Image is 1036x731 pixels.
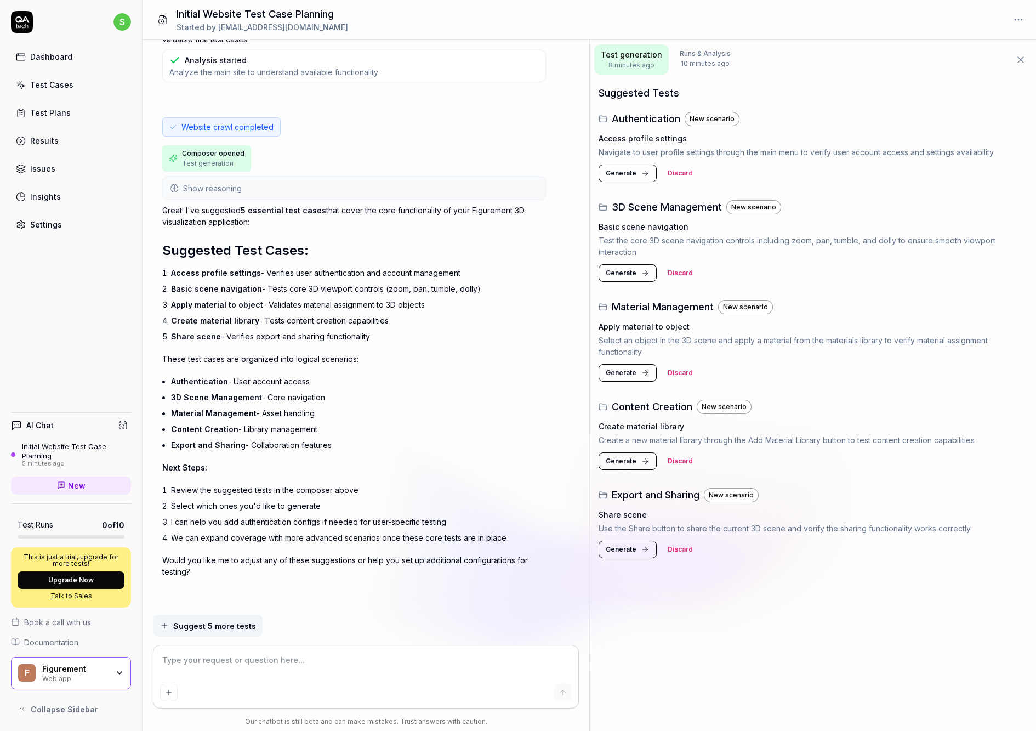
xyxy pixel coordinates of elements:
span: Generate [606,545,636,554]
a: Results [11,130,131,151]
li: I can help you add authentication configs if needed for user-specific testing [171,514,546,530]
h3: Suggested Tests [599,86,1027,100]
div: Insights [30,191,61,202]
div: Test Cases [30,79,73,90]
span: Suggest 5 more tests [173,620,256,632]
p: Use the Share button to share the current 3D scene and verify the sharing functionality works cor... [599,523,1027,534]
li: - Library management [171,421,546,437]
span: F [18,664,36,682]
span: Book a call with us [24,616,91,628]
span: [EMAIL_ADDRESS][DOMAIN_NAME] [218,22,348,32]
span: Authentication [171,377,228,386]
p: These test cases are organized into logical scenarios: [162,353,546,365]
h4: Share scene [599,509,647,520]
div: New scenario [718,300,773,314]
h3: 3D Scene Management [612,200,722,214]
li: Select which ones you'd like to generate [171,498,546,514]
h4: Apply material to object [599,321,690,332]
span: 8 minutes ago [601,60,662,70]
button: Discard [661,541,699,558]
div: New scenario [726,200,781,214]
span: Show reasoning [183,183,242,194]
span: Composer opened [182,149,244,158]
div: Our chatbot is still beta and can make mistakes. Trust answers with caution. [153,717,578,727]
button: Upgrade Now [18,571,124,589]
span: Website crawl completed [181,121,274,133]
li: - User account access [171,373,546,389]
li: - Asset handling [171,405,546,421]
span: Suggested Test Cases: [162,242,309,258]
a: Documentation [11,637,131,648]
span: Generate [606,368,636,378]
span: 10 minutes ago [680,59,731,69]
span: 3D Scene Management [171,393,262,402]
li: Review the suggested tests in the composer above [171,482,546,498]
button: Add attachment [160,684,178,701]
li: - Validates material assignment to 3D objects [171,297,546,313]
span: Generate [606,168,636,178]
span: Next Steps: [162,463,207,472]
span: Share scene [171,332,221,341]
button: Generate [599,452,657,470]
p: Select an object in the 3D scene and apply a material from the materials library to verify materi... [599,335,1027,358]
span: Create material library [171,316,259,325]
h4: Access profile settings [599,133,687,144]
a: Test Cases [11,74,131,95]
h3: Export and Sharing [612,488,699,502]
button: s [113,11,131,33]
div: Results [30,135,59,146]
p: This is just a trial, upgrade for more tests! [18,554,124,567]
li: - Core navigation [171,389,546,405]
button: Generate [599,541,657,558]
span: Test generation [182,158,234,168]
div: Issues [30,163,55,174]
div: New scenario [697,400,752,414]
p: Would you like me to adjust any of these suggestions or help you set up additional configurations... [162,554,546,577]
h4: Create material library [599,421,684,432]
p: Test the core 3D scene navigation controls including zoom, pan, tumble, and dolly to ensure smoot... [599,235,1027,258]
li: - Collaboration features [171,437,546,453]
span: Generate [606,268,636,278]
button: Collapse Sidebar [11,698,131,720]
button: Runs & Analysis10 minutes ago [673,44,737,75]
div: Analysis started [185,54,247,66]
h3: Material Management [612,299,714,314]
a: Test Plans [11,102,131,123]
button: Discard [661,452,699,470]
a: Issues [11,158,131,179]
button: Discard [661,165,699,182]
div: Dashboard [30,51,72,63]
span: Basic scene navigation [171,284,262,293]
div: Settings [30,219,62,230]
p: Great! I've suggested that cover the core functionality of your Figurement 3D visualization appli... [162,205,546,228]
li: - Tests content creation capabilities [171,313,546,328]
span: Collapse Sidebar [31,704,98,715]
h3: Authentication [612,111,680,126]
a: New [11,477,131,495]
p: Navigate to user profile settings through the main menu to verify user account access and setting... [599,146,1027,158]
h4: Basic scene navigation [599,221,688,233]
li: - Verifies user authentication and account management [171,265,546,281]
div: Web app [42,673,108,682]
a: Talk to Sales [18,591,124,601]
button: Generate [599,165,657,182]
button: Suggest 5 more tests [153,615,263,637]
span: Export and Sharing [171,440,246,450]
p: Create a new material library through the Add Material Library button to test content creation ca... [599,434,1027,446]
a: Insights [11,186,131,207]
button: Test generation8 minutes ago [594,44,669,75]
h5: Test Runs [18,520,53,530]
li: - Tests core 3D viewport controls (zoom, pan, tumble, dolly) [171,281,546,297]
li: - Verifies export and sharing functionality [171,328,546,344]
div: 5 minutes ago [22,460,131,468]
div: Test Plans [30,107,71,118]
button: Discard [661,364,699,382]
div: New scenario [685,112,739,126]
span: 0 of 10 [102,519,124,531]
span: Generate [606,456,636,466]
button: Discard [661,264,699,282]
a: Book a call with us [11,616,131,628]
div: New scenario [704,488,759,502]
a: Dashboard [11,46,131,67]
li: We can expand coverage with more advanced scenarios once these core tests are in place [171,530,546,546]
